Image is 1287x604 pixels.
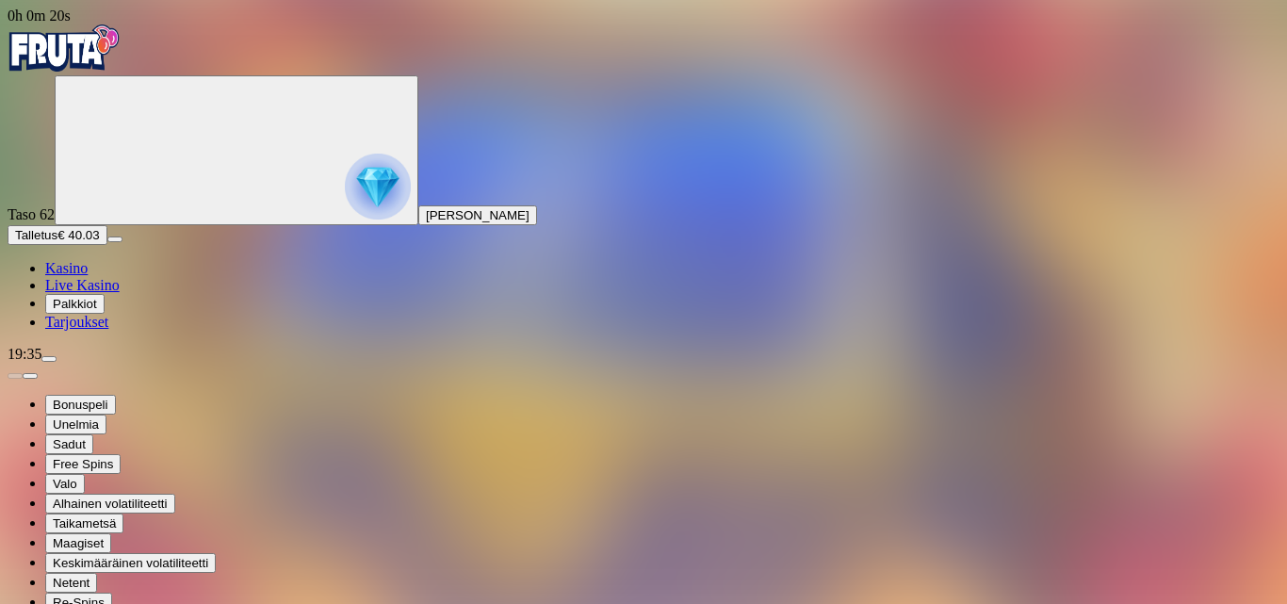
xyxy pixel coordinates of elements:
[418,205,537,225] button: [PERSON_NAME]
[45,415,106,434] button: Unelmia
[45,573,97,593] button: Netent
[45,533,111,553] button: Maagiset
[45,294,105,314] button: Palkkiot
[23,373,38,379] button: next slide
[41,356,57,362] button: menu
[53,457,113,471] span: Free Spins
[53,417,99,432] span: Unelmia
[53,536,104,550] span: Maagiset
[426,208,529,222] span: [PERSON_NAME]
[53,297,97,311] span: Palkkiot
[53,398,108,412] span: Bonuspeli
[107,237,122,242] button: menu
[55,75,418,225] button: reward progress
[53,437,86,451] span: Sadut
[8,346,41,362] span: 19:35
[345,154,411,220] img: reward progress
[15,228,57,242] span: Talletus
[53,556,208,570] span: Keskimääräinen volatiliteetti
[8,373,23,379] button: prev slide
[45,474,85,494] button: Valo
[45,260,88,276] a: Kasino
[8,206,55,222] span: Taso 62
[53,477,77,491] span: Valo
[45,395,116,415] button: Bonuspeli
[8,8,71,24] span: user session time
[45,454,121,474] button: Free Spins
[53,497,168,511] span: Alhainen volatiliteetti
[53,516,116,531] span: Taikametsä
[45,553,216,573] button: Keskimääräinen volatiliteetti
[45,314,108,330] a: Tarjoukset
[8,260,1279,331] nav: Main menu
[8,225,107,245] button: Talletusplus icon€ 40.03
[8,58,121,74] a: Fruta
[57,228,99,242] span: € 40.03
[45,514,123,533] button: Taikametsä
[8,24,121,72] img: Fruta
[45,494,175,514] button: Alhainen volatiliteetti
[45,277,120,293] a: Live Kasino
[53,576,90,590] span: Netent
[8,24,1279,331] nav: Primary
[45,434,93,454] button: Sadut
